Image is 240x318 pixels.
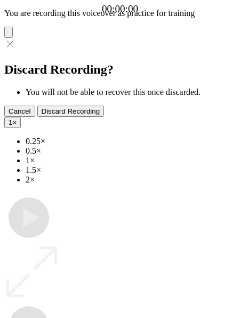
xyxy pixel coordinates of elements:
li: 0.25× [26,137,236,146]
p: You are recording this voiceover as practice for training [4,9,236,18]
li: 1× [26,156,236,165]
h2: Discard Recording? [4,62,236,77]
button: 1× [4,117,21,128]
span: 1 [9,118,12,126]
a: 00:00:00 [102,3,138,15]
li: You will not be able to recover this once discarded. [26,88,236,97]
button: Discard Recording [37,106,105,117]
li: 0.5× [26,146,236,156]
button: Cancel [4,106,35,117]
li: 2× [26,175,236,185]
li: 1.5× [26,165,236,175]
